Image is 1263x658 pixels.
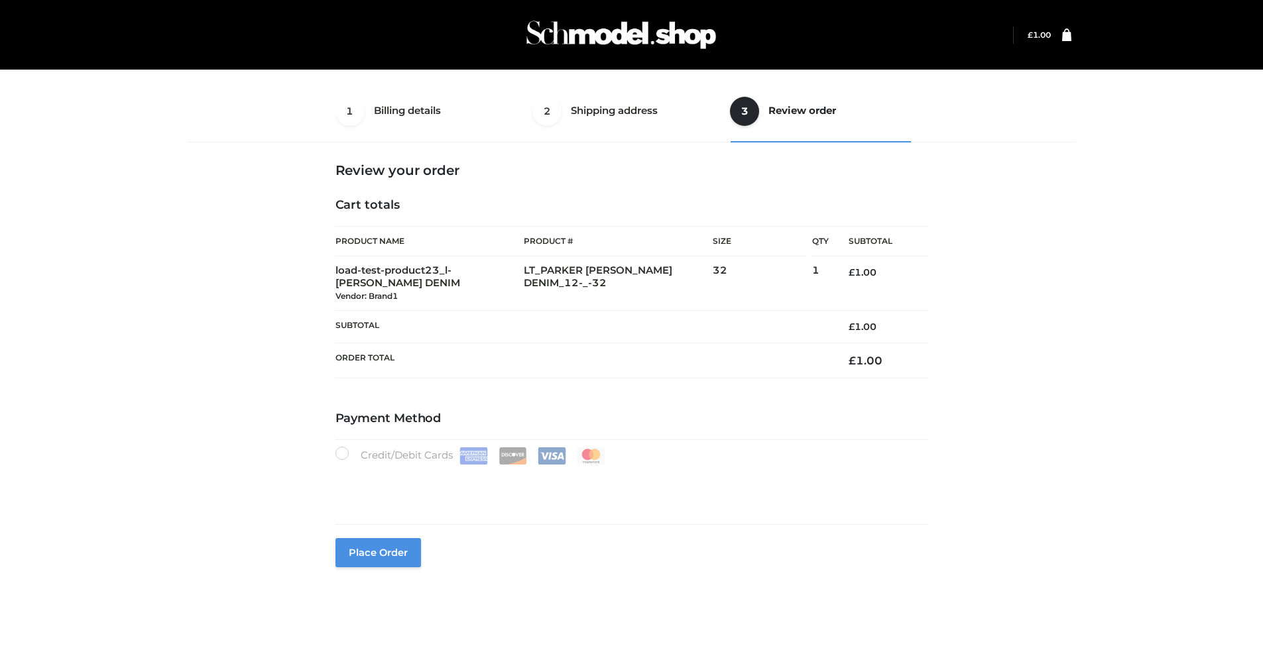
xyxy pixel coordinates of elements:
[499,447,527,465] img: Discover
[335,226,524,256] th: Product Name
[459,447,488,465] img: Amex
[335,411,928,426] h4: Payment Method
[335,256,524,310] td: load-test-product23_l-[PERSON_NAME] DENIM
[335,162,928,178] h3: Review your order
[1028,30,1051,40] bdi: 1.00
[335,447,607,465] label: Credit/Debit Cards
[849,354,882,367] bdi: 1.00
[335,538,421,567] button: Place order
[522,9,721,61] img: Schmodel Admin 964
[849,266,855,278] span: £
[713,256,812,310] td: 32
[577,447,605,465] img: Mastercard
[713,227,806,256] th: Size
[335,310,829,343] th: Subtotal
[538,447,566,465] img: Visa
[829,227,928,256] th: Subtotal
[524,226,713,256] th: Product #
[849,321,855,333] span: £
[849,266,876,278] bdi: 1.00
[335,291,398,301] small: Vendor: Brand1
[335,198,928,213] h4: Cart totals
[333,462,926,510] iframe: Secure payment input frame
[849,321,876,333] bdi: 1.00
[335,343,829,378] th: Order Total
[524,256,713,310] td: LT_PARKER [PERSON_NAME] DENIM_12-_-32
[849,354,856,367] span: £
[1028,30,1051,40] a: £1.00
[1028,30,1033,40] span: £
[812,226,829,256] th: Qty
[812,256,829,310] td: 1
